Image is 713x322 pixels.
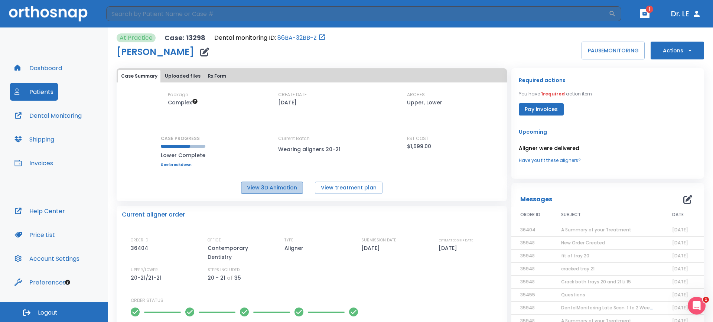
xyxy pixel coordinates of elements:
span: [DATE] [672,266,688,272]
p: Aligner [284,244,306,253]
button: Invoices [10,154,58,172]
button: Dashboard [10,59,66,77]
p: SUBMISSION DATE [361,237,396,244]
button: Dental Monitoring [10,107,86,124]
span: 35948 [520,240,535,246]
p: Upper, Lower [407,98,442,107]
button: Actions [651,42,704,59]
span: 35455 [520,292,535,298]
span: 35948 [520,266,535,272]
p: 36404 [131,244,151,253]
button: Pay invoices [519,103,564,116]
p: ORDER STATUS [131,297,502,304]
button: Uploaded files [162,70,204,82]
button: Shipping [10,130,59,148]
span: DATE [672,211,684,218]
p: 35 [234,273,241,282]
p: OFFICE [208,237,221,244]
span: 35948 [520,253,535,259]
p: Package [168,91,188,98]
p: ORDER ID [131,237,148,244]
p: of [227,273,233,282]
span: A Summary of your Treatment [561,227,631,233]
button: View 3D Animation [241,182,303,194]
p: Current aligner order [122,210,185,219]
p: [DATE] [361,244,382,253]
div: Tooltip anchor [64,279,71,286]
p: At Practice [120,33,153,42]
span: [DATE] [672,279,688,285]
span: 1 [646,6,653,13]
div: tabs [118,70,505,82]
button: Dr. LE [668,7,704,20]
span: Questions [561,292,585,298]
iframe: Intercom live chat [688,297,706,315]
a: 86BA-32BB-Z [277,33,317,42]
p: Dental monitoring ID: [214,33,276,42]
span: Crack both trays 20 and 21 Li 15 [561,279,631,285]
p: Messages [520,195,552,204]
p: 20-21/21-21 [131,273,164,282]
a: Have you fit these aligners? [519,157,697,164]
button: Price List [10,226,59,244]
span: cracked tray 21 [561,266,595,272]
p: CREATE DATE [278,91,307,98]
button: Patients [10,83,58,101]
span: ORDER ID [520,211,540,218]
button: Rx Form [205,70,229,82]
span: 35948 [520,279,535,285]
p: Contemporary Dentistry [208,244,271,261]
span: 36404 [520,227,535,233]
span: [DATE] [672,253,688,259]
p: UPPER/LOWER [131,267,158,273]
p: [DATE] [439,244,460,253]
p: [DATE] [278,98,297,107]
p: You have action item [519,91,592,97]
p: ARCHES [407,91,425,98]
p: CASE PROGRESS [161,135,205,142]
button: Account Settings [10,250,84,267]
button: View treatment plan [315,182,382,194]
span: [DATE] [672,227,688,233]
h1: [PERSON_NAME] [117,48,194,56]
div: Open patient in dental monitoring portal [214,33,326,42]
span: SUBJECT [561,211,581,218]
p: $1,699.00 [407,142,431,151]
p: ESTIMATED SHIP DATE [439,237,473,244]
span: DentalMonitoring Late Scan: 1 to 2 Weeks Notification [561,305,683,311]
span: Up to 50 Steps (100 aligners) [168,99,198,106]
span: New Order Created [561,240,605,246]
span: [DATE] [672,240,688,246]
p: Upcoming [519,127,697,136]
span: 35948 [520,305,535,311]
span: 1 [703,297,709,303]
p: Aligner were delivered [519,144,697,153]
button: Case Summary [118,70,160,82]
p: Lower Complete [161,151,205,160]
p: STEPS INCLUDED [208,267,240,273]
button: Preferences [10,273,70,291]
p: Required actions [519,76,566,85]
p: 20 - 21 [208,273,225,282]
img: Orthosnap [9,6,88,21]
input: Search by Patient Name or Case # [106,6,609,21]
button: PAUSEMONITORING [582,42,645,59]
p: Case: 13298 [165,33,205,42]
span: [DATE] [672,305,688,311]
p: TYPE [284,237,293,244]
p: EST COST [407,135,429,142]
span: [DATE] [672,292,688,298]
span: fit of tray 20 [561,253,589,259]
span: 1 required [541,91,565,97]
p: Wearing aligners 20-21 [278,145,345,154]
a: Help Center [10,202,69,220]
span: Logout [38,309,58,317]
